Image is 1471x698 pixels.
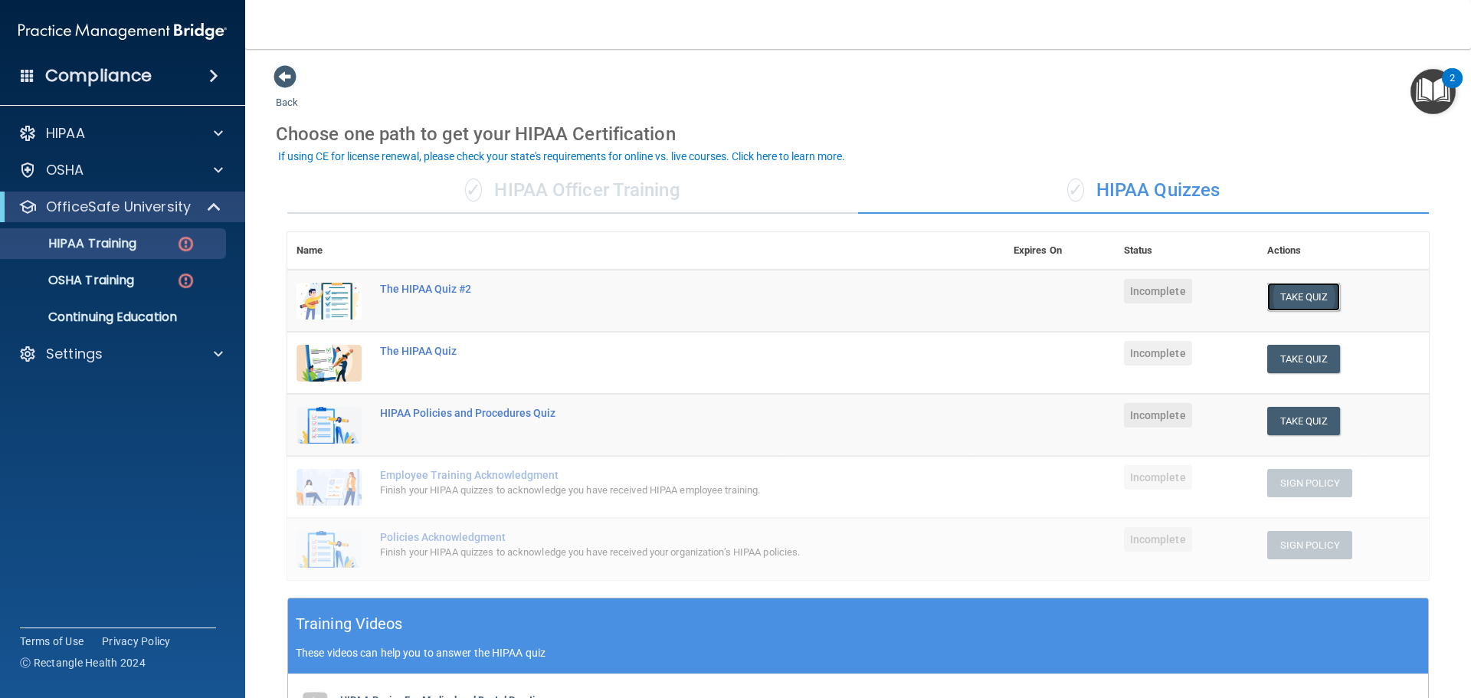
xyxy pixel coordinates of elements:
[296,611,403,637] h5: Training Videos
[18,16,227,47] img: PMB logo
[10,273,134,288] p: OSHA Training
[1450,78,1455,98] div: 2
[1410,69,1456,114] button: Open Resource Center, 2 new notifications
[46,198,191,216] p: OfficeSafe University
[18,345,223,363] a: Settings
[380,531,928,543] div: Policies Acknowledgment
[46,124,85,143] p: HIPAA
[380,481,928,500] div: Finish your HIPAA quizzes to acknowledge you have received HIPAA employee training.
[1115,232,1258,270] th: Status
[20,655,146,670] span: Ⓒ Rectangle Health 2024
[287,168,858,214] div: HIPAA Officer Training
[380,543,928,562] div: Finish your HIPAA quizzes to acknowledge you have received your organization’s HIPAA policies.
[380,407,928,419] div: HIPAA Policies and Procedures Quiz
[287,232,371,270] th: Name
[10,310,219,325] p: Continuing Education
[278,151,845,162] div: If using CE for license renewal, please check your state's requirements for online vs. live cours...
[1124,279,1192,303] span: Incomplete
[1267,407,1341,435] button: Take Quiz
[380,469,928,481] div: Employee Training Acknowledgment
[1267,469,1352,497] button: Sign Policy
[1124,403,1192,428] span: Incomplete
[18,161,223,179] a: OSHA
[176,271,195,290] img: danger-circle.6113f641.png
[1124,527,1192,552] span: Incomplete
[1124,465,1192,490] span: Incomplete
[1267,345,1341,373] button: Take Quiz
[1258,232,1429,270] th: Actions
[1267,531,1352,559] button: Sign Policy
[276,78,298,108] a: Back
[276,149,847,164] button: If using CE for license renewal, please check your state's requirements for online vs. live cours...
[1067,179,1084,202] span: ✓
[858,168,1429,214] div: HIPAA Quizzes
[10,236,136,251] p: HIPAA Training
[46,161,84,179] p: OSHA
[46,345,103,363] p: Settings
[296,647,1420,659] p: These videos can help you to answer the HIPAA quiz
[102,634,171,649] a: Privacy Policy
[380,345,928,357] div: The HIPAA Quiz
[1124,341,1192,365] span: Incomplete
[380,283,928,295] div: The HIPAA Quiz #2
[1004,232,1115,270] th: Expires On
[45,65,152,87] h4: Compliance
[18,198,222,216] a: OfficeSafe University
[176,234,195,254] img: danger-circle.6113f641.png
[1267,283,1341,311] button: Take Quiz
[276,112,1440,156] div: Choose one path to get your HIPAA Certification
[20,634,84,649] a: Terms of Use
[18,124,223,143] a: HIPAA
[465,179,482,202] span: ✓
